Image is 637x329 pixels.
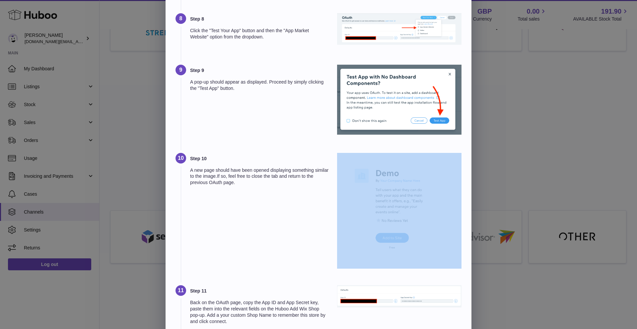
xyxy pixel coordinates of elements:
p: A pop-up should appear as displayed. Proceed by simply clicking the "Test App" button. [190,79,328,92]
p: Back on the OAuth page, copy the App ID and App Secret key, paste them into the relevant fields o... [190,299,328,325]
h3: Step 9 [190,67,328,74]
img: Step 11 helper image [337,285,461,307]
p: A new page should have been opened displaying something similar to the image.If so, feel free to ... [190,167,328,186]
img: Step 9 helper image [337,65,461,135]
img: Step 10 helper image [337,153,461,267]
h3: Step 8 [190,16,328,22]
img: Step 8 helper image [337,13,461,45]
h3: Step 10 [190,156,328,162]
p: Click the "Test Your App" button and then the "App Market Website" option from the dropdown. [190,28,328,40]
h3: Step 11 [190,288,328,294]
